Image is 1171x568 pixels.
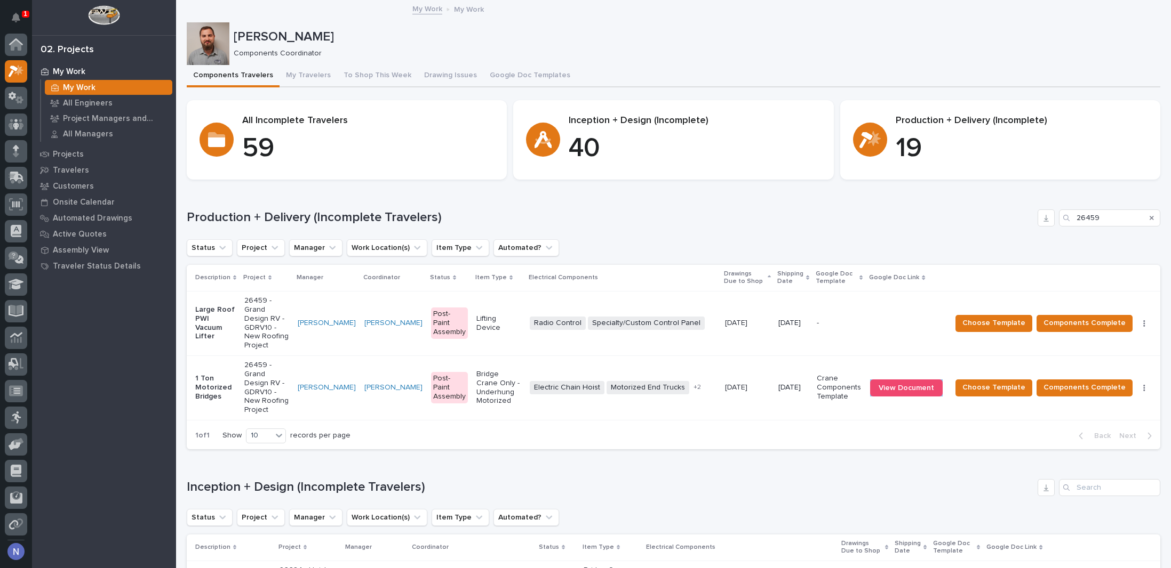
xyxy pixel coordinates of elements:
img: Workspace Logo [88,5,120,25]
p: 1 [23,10,27,18]
a: Onsite Calendar [32,194,176,210]
p: All Incomplete Travelers [242,115,494,127]
a: Customers [32,178,176,194]
p: Show [222,431,242,440]
h1: Production + Delivery (Incomplete Travelers) [187,210,1033,225]
p: Google Doc Link [869,272,919,283]
p: Crane Components Template [817,374,862,401]
p: [PERSON_NAME] [234,29,1156,45]
p: All Managers [63,129,113,139]
a: Automated Drawings [32,210,176,226]
a: Projects [32,146,176,162]
p: [DATE] [778,319,808,328]
button: Project [237,239,285,256]
p: Travelers [53,166,89,175]
button: Automated? [493,509,559,526]
span: Motorized End Trucks [607,381,689,394]
p: Coordinator [412,541,449,553]
button: Drawing Issues [418,65,483,87]
p: Assembly View [53,246,109,255]
p: Traveler Status Details [53,262,141,271]
p: 26459 - Grand Design RV - GDRV10 - New Roofing Project [244,361,289,415]
div: 02. Projects [41,44,94,56]
button: Project [237,509,285,526]
div: Notifications1 [13,13,27,30]
button: Next [1115,431,1160,441]
button: Work Location(s) [347,509,427,526]
p: Automated Drawings [53,214,132,223]
p: All Engineers [63,99,113,108]
span: Choose Template [962,381,1025,394]
span: Next [1119,431,1143,441]
p: Inception + Design (Incomplete) [569,115,821,127]
a: My Work [412,2,442,14]
button: Item Type [432,239,489,256]
p: Project [243,272,266,283]
button: Automated? [493,239,559,256]
p: Shipping Date [895,538,921,557]
span: Specialty/Custom Control Panel [588,317,705,330]
p: 26459 - Grand Design RV - GDRV10 - New Roofing Project [244,296,289,350]
button: Choose Template [955,379,1032,396]
button: Item Type [432,509,489,526]
button: Google Doc Templates [483,65,577,87]
p: Manager [297,272,323,283]
p: records per page [290,431,350,440]
p: Google Doc Link [986,541,1037,553]
p: Status [539,541,559,553]
button: Notifications [5,6,27,29]
button: Components Complete [1037,379,1133,396]
p: Item Type [475,272,507,283]
a: View Document [870,379,943,396]
p: Large Roof PWI Vacuum Lifter [195,305,236,341]
span: + 2 [694,384,701,391]
a: Assembly View [32,242,176,258]
p: Components Coordinator [234,49,1152,58]
p: Manager [345,541,372,553]
div: Post-Paint Assembly [431,372,468,403]
p: - [817,319,862,328]
a: Traveler Status Details [32,258,176,274]
p: Customers [53,182,94,191]
p: Coordinator [363,272,400,283]
p: Lifting Device [476,314,521,332]
input: Search [1059,209,1160,226]
p: Description [195,541,230,553]
p: Onsite Calendar [53,198,115,207]
p: Drawings Due to Shop [724,268,765,288]
a: My Work [41,80,176,95]
p: Item Type [583,541,614,553]
p: Google Doc Template [816,268,857,288]
tr: Large Roof PWI Vacuum Lifter26459 - Grand Design RV - GDRV10 - New Roofing Project[PERSON_NAME] [... [187,291,1169,355]
a: All Managers [41,126,176,141]
p: My Work [454,3,484,14]
p: Shipping Date [777,268,803,288]
a: Active Quotes [32,226,176,242]
p: Google Doc Template [933,538,974,557]
button: To Shop This Week [337,65,418,87]
p: My Work [53,67,85,77]
p: [DATE] [725,381,750,392]
p: Projects [53,150,84,159]
button: Choose Template [955,315,1032,332]
span: Components Complete [1043,317,1126,329]
p: [DATE] [778,383,808,392]
a: All Engineers [41,95,176,110]
button: Work Location(s) [347,239,427,256]
span: Components Complete [1043,381,1126,394]
a: [PERSON_NAME] [298,383,356,392]
p: Electrical Components [529,272,598,283]
a: Project Managers and Engineers [41,111,176,126]
h1: Inception + Design (Incomplete Travelers) [187,480,1033,495]
div: Search [1059,479,1160,496]
button: Manager [289,239,342,256]
p: Active Quotes [53,230,107,239]
a: [PERSON_NAME] [364,319,423,328]
p: 59 [242,133,494,165]
p: Project [278,541,301,553]
button: users-avatar [5,540,27,563]
p: My Work [63,83,95,93]
p: 1 of 1 [187,423,218,449]
p: Description [195,272,230,283]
